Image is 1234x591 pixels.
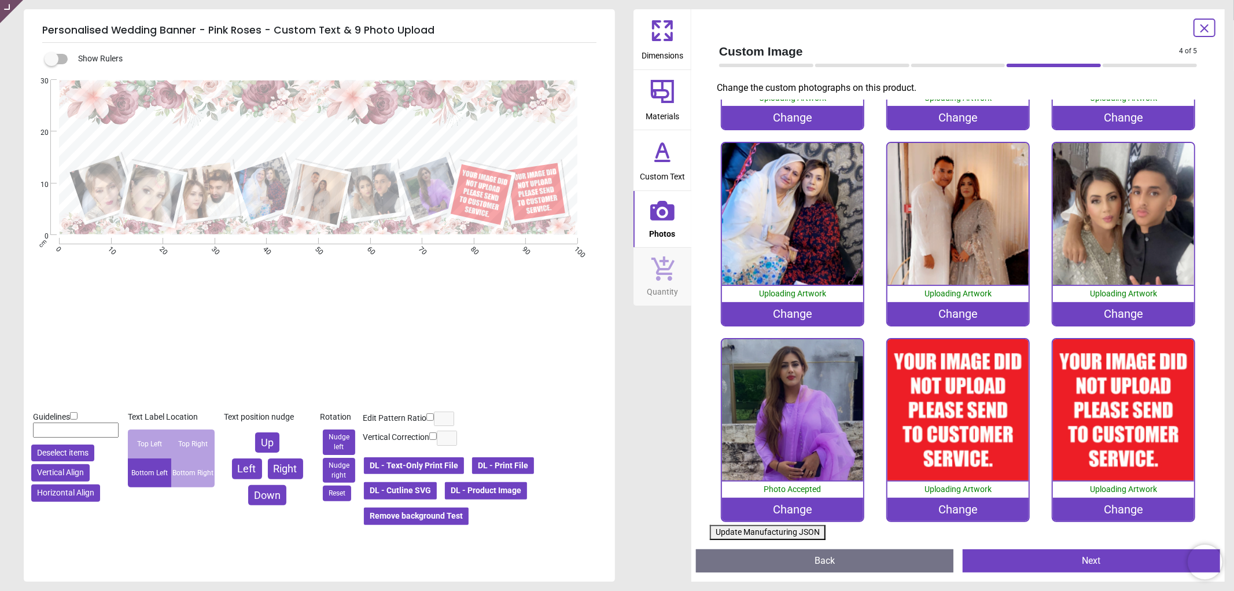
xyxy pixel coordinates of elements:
[38,238,48,249] span: cm
[887,106,1029,129] div: Change
[1188,545,1222,579] iframe: Brevo live chat
[365,245,373,252] span: 60
[640,166,685,183] span: Custom Text
[633,248,691,306] button: Quantity
[261,245,269,252] span: 40
[963,549,1220,572] button: Next
[722,106,864,129] div: Change
[27,128,49,138] span: 20
[106,245,113,252] span: 10
[27,76,49,86] span: 30
[42,19,596,43] h5: Personalised Wedding Banner - Pink Roses - Custom Text & 9 Photo Upload
[313,245,321,252] span: 50
[633,130,691,190] button: Custom Text
[1053,498,1195,521] div: Change
[1179,46,1197,56] span: 4 of 5
[51,52,615,66] div: Show Rulers
[157,245,165,252] span: 20
[642,45,683,62] span: Dimensions
[646,105,679,123] span: Materials
[633,70,691,130] button: Materials
[1053,302,1195,325] div: Change
[54,245,61,252] span: 0
[1090,289,1157,298] span: Uploading Artwork
[1090,484,1157,494] span: Uploading Artwork
[722,498,864,521] div: Change
[887,302,1029,325] div: Change
[759,289,826,298] span: Uploading Artwork
[722,302,864,325] div: Change
[717,82,1206,94] p: Change the custom photographs on this product.
[27,180,49,190] span: 10
[924,289,992,298] span: Uploading Artwork
[469,245,476,252] span: 80
[719,43,1179,60] span: Custom Image
[633,191,691,248] button: Photos
[27,232,49,241] span: 0
[924,93,992,102] span: Uploading Artwork
[1053,106,1195,129] div: Change
[209,245,217,252] span: 30
[710,525,826,540] button: Update Manufacturing JSON
[1090,93,1157,102] span: Uploading Artwork
[650,223,676,240] span: Photos
[924,484,992,494] span: Uploading Artwork
[887,498,1029,521] div: Change
[520,245,528,252] span: 90
[764,484,822,494] span: Photo Accepted
[417,245,424,252] span: 70
[647,281,678,298] span: Quantity
[633,9,691,69] button: Dimensions
[759,93,826,102] span: Uploading Artwork
[696,549,953,572] button: Back
[572,245,580,252] span: 100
